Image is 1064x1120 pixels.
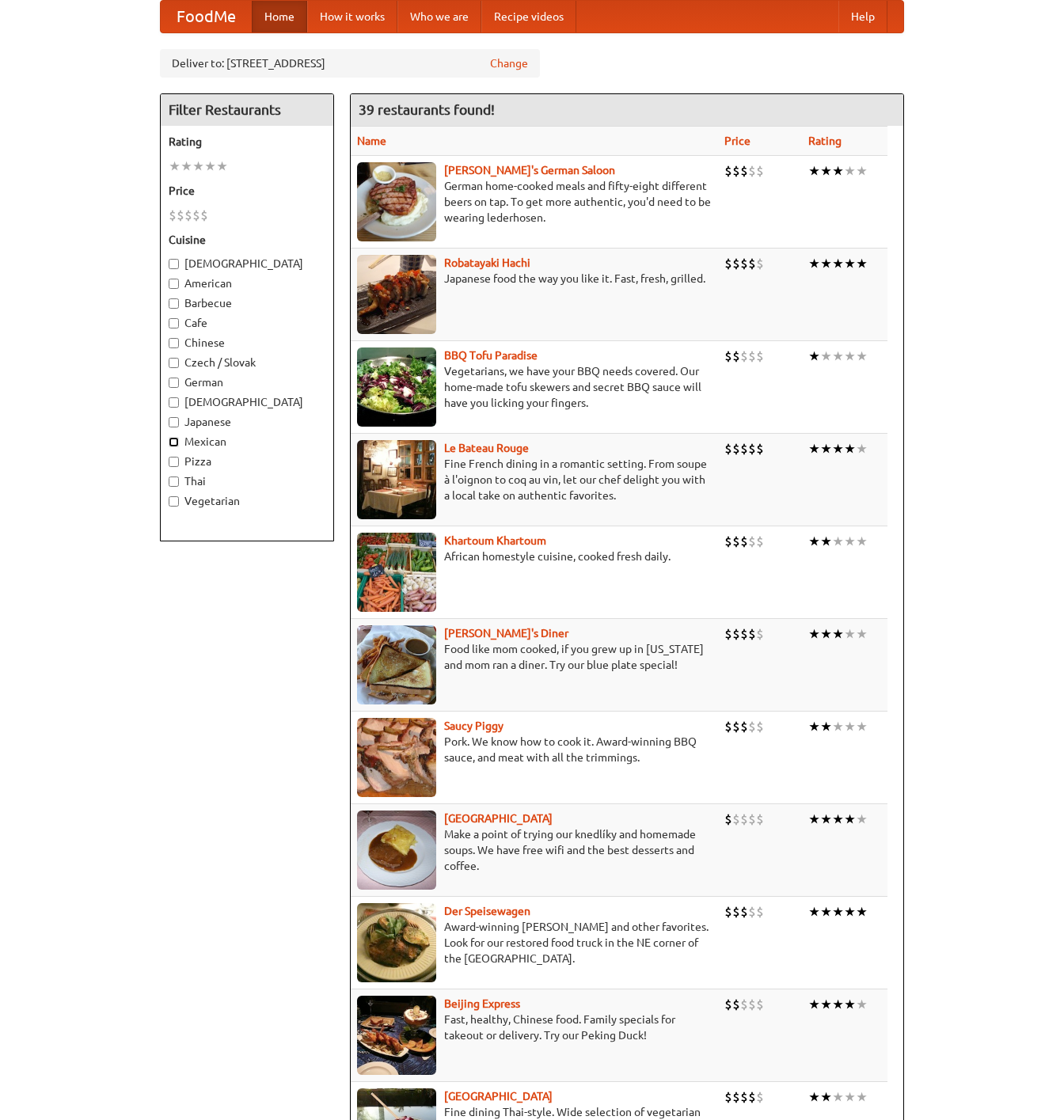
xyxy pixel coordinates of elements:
input: [DEMOGRAPHIC_DATA] [169,259,179,269]
li: ★ [808,903,820,921]
a: Der Speisewagen [444,905,530,917]
li: $ [177,207,184,224]
img: beijing.jpg [357,996,436,1075]
a: BBQ Tofu Paradise [444,349,538,362]
a: Le Bateau Rouge [444,442,529,454]
p: Pork. We know how to cook it. Award-winning BBQ sauce, and meat with all the trimmings. [357,734,712,765]
a: [GEOGRAPHIC_DATA] [444,1090,553,1103]
li: $ [732,162,740,180]
a: Who we are [397,1,481,32]
li: ★ [169,158,180,175]
img: robatayaki.jpg [357,255,436,334]
li: $ [732,440,740,457]
li: ★ [856,625,868,643]
p: Vegetarians, we have your BBQ needs covered. Our home-made tofu skewers and secret BBQ sauce will... [357,363,712,411]
li: ★ [820,811,832,828]
li: $ [724,811,732,828]
input: Thai [169,476,179,487]
p: Fast, healthy, Chinese food. Family specials for takeout or delivery. Try our Peking Duck! [357,1012,712,1043]
li: $ [756,1088,764,1106]
li: $ [732,718,740,735]
input: Czech / Slovak [169,358,179,368]
li: ★ [844,347,856,365]
label: Pizza [169,454,325,469]
a: Robatayaki Hachi [444,256,530,269]
label: Chinese [169,335,325,351]
li: ★ [844,811,856,828]
li: $ [748,811,756,828]
li: ★ [832,162,844,180]
label: [DEMOGRAPHIC_DATA] [169,394,325,410]
li: ★ [820,1088,832,1106]
li: ★ [808,347,820,365]
img: czechpoint.jpg [357,811,436,890]
li: $ [740,1088,748,1106]
li: $ [748,162,756,180]
li: $ [740,255,748,272]
li: ★ [844,625,856,643]
li: ★ [856,162,868,180]
img: bateaurouge.jpg [357,440,436,519]
li: ★ [808,255,820,272]
li: $ [756,718,764,735]
a: [GEOGRAPHIC_DATA] [444,812,553,825]
li: $ [756,347,764,365]
img: esthers.jpg [357,162,436,241]
li: ★ [820,255,832,272]
li: $ [724,162,732,180]
li: $ [732,1088,740,1106]
li: ★ [832,903,844,921]
li: ★ [844,162,856,180]
li: $ [756,440,764,457]
li: ★ [192,158,204,175]
a: Rating [808,135,842,147]
p: Fine French dining in a romantic setting. From soupe à l'oignon to coq au vin, let our chef delig... [357,456,712,503]
a: Price [724,135,750,147]
h5: Cuisine [169,232,325,248]
li: $ [740,347,748,365]
li: $ [756,625,764,643]
input: Pizza [169,457,179,467]
li: $ [748,440,756,457]
li: ★ [204,158,216,175]
b: Beijing Express [444,997,520,1010]
li: ★ [832,625,844,643]
li: $ [732,255,740,272]
img: khartoum.jpg [357,533,436,612]
input: Cafe [169,318,179,328]
input: Chinese [169,338,179,348]
a: Name [357,135,386,147]
li: $ [756,903,764,921]
a: Recipe videos [481,1,576,32]
li: ★ [844,996,856,1013]
li: $ [200,207,208,224]
label: Cafe [169,315,325,331]
li: $ [748,625,756,643]
label: [DEMOGRAPHIC_DATA] [169,256,325,271]
img: speisewagen.jpg [357,903,436,982]
li: ★ [820,347,832,365]
li: $ [740,718,748,735]
li: ★ [808,996,820,1013]
a: [PERSON_NAME]'s German Saloon [444,164,615,177]
li: $ [740,811,748,828]
a: Saucy Piggy [444,719,503,732]
li: $ [748,255,756,272]
li: $ [732,625,740,643]
li: $ [740,996,748,1013]
label: Vegetarian [169,493,325,509]
li: ★ [856,533,868,550]
li: ★ [844,1088,856,1106]
li: $ [748,996,756,1013]
input: Mexican [169,437,179,447]
a: Home [252,1,307,32]
label: Mexican [169,434,325,450]
li: ★ [844,440,856,457]
div: Deliver to: [STREET_ADDRESS] [160,49,540,78]
li: $ [740,440,748,457]
ng-pluralize: 39 restaurants found! [359,102,495,117]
